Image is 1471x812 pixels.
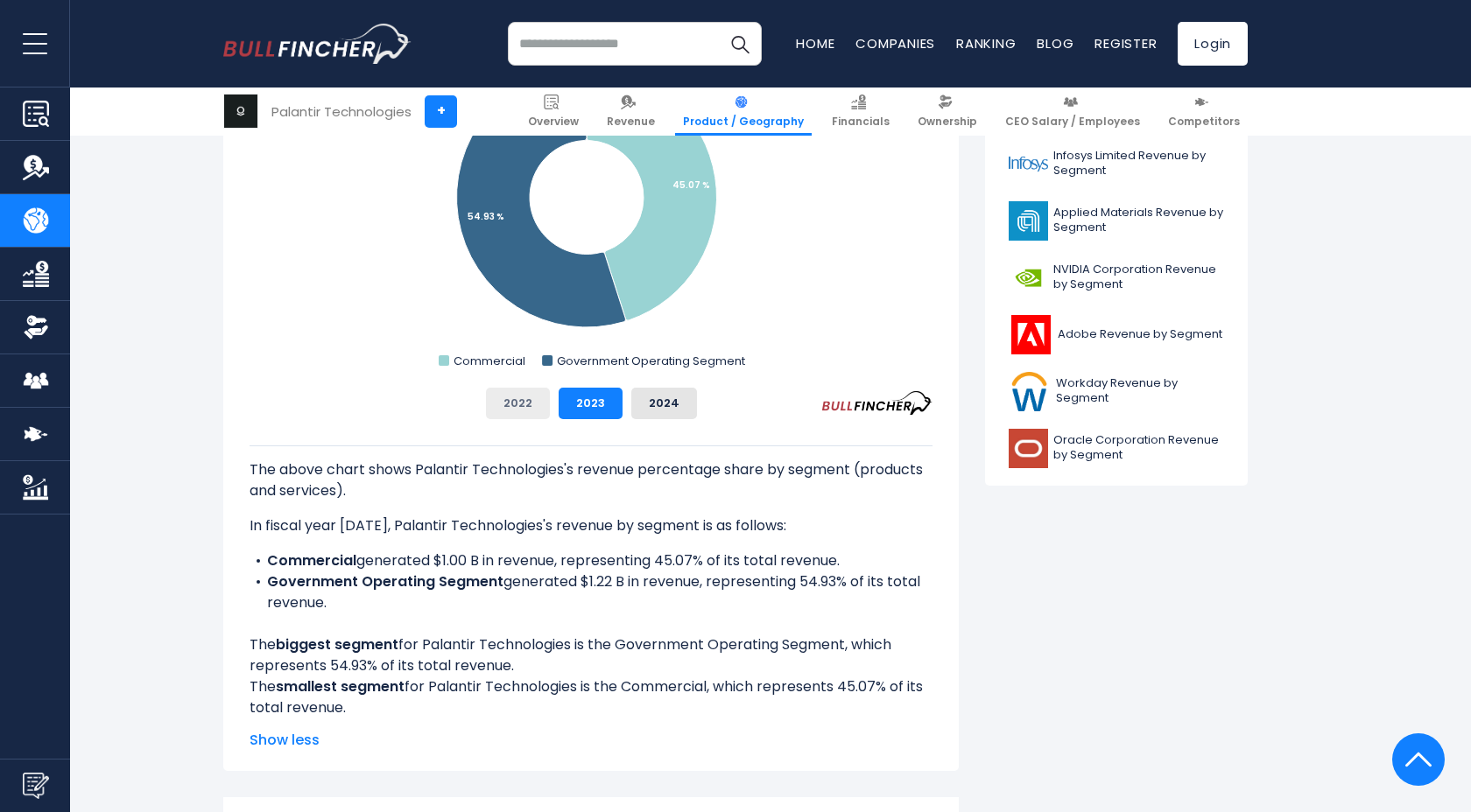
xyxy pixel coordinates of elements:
b: biggest segment [276,634,398,654]
span: Workday Revenue by Segment [1056,376,1224,406]
img: WDAY logo [1009,372,1051,411]
span: Infosys Limited Revenue by Segment [1053,149,1224,178]
a: Product / Geography [675,87,812,136]
p: In fiscal year [DATE], Palantir Technologies's revenue by segment is as follows: [250,515,933,536]
img: ORCL logo [1009,429,1048,468]
li: generated $1.22 B in revenue, representing 54.93% of its total revenue. [250,571,933,613]
span: Ownership [918,115,977,129]
b: smallest segment [276,676,405,696]
a: Companies [855,34,935,52]
span: CEO Salary / Employees [1005,115,1140,129]
span: Overview [528,115,579,129]
img: AMAT logo [1009,201,1048,241]
span: Product / Geography [683,115,804,129]
a: Ranking [956,34,1016,52]
a: Revenue [599,87,663,136]
a: Infosys Limited Revenue by Segment [998,140,1235,188]
button: 2022 [486,388,550,419]
p: The above chart shows Palantir Technologies's revenue percentage share by segment (products and s... [250,459,933,501]
a: Register [1094,34,1157,52]
a: Oracle Corporation Revenue by Segment [998,424,1235,472]
button: 2024 [631,388,697,419]
svg: Palantir Technologies's Revenue Share by Segment [250,24,933,374]
span: Financials [832,115,890,129]
a: + [425,95,457,128]
a: Competitors [1160,87,1248,136]
span: NVIDIA Corporation Revenue by Segment [1053,262,1224,292]
a: Go to homepage [223,24,412,64]
div: The for Palantir Technologies is the Government Operating Segment, which represents 54.93% of its... [250,445,933,718]
text: Commercial [454,353,525,369]
a: Overview [520,87,587,136]
img: bullfincher logo [223,24,412,64]
b: Commercial [267,550,356,570]
tspan: 45.07 % [672,178,710,192]
img: PLTR logo [224,94,257,128]
a: Workday Revenue by Segment [998,367,1235,416]
a: NVIDIA Corporation Revenue by Segment [998,254,1235,302]
span: Competitors [1168,115,1240,129]
img: INFY logo [1009,144,1048,184]
a: CEO Salary / Employees [997,87,1148,136]
div: Palantir Technologies [271,101,412,122]
img: Ownership [23,314,49,340]
a: Home [796,34,834,52]
button: 2023 [559,388,623,419]
span: Applied Materials Revenue by Segment [1053,206,1224,235]
a: Login [1178,22,1248,66]
tspan: 54.93 % [468,210,504,223]
img: NVDA logo [1009,258,1048,297]
b: Government Operating Segment [267,571,503,591]
span: Revenue [607,115,655,129]
a: Applied Materials Revenue by Segment [998,197,1235,245]
a: Financials [824,87,897,136]
a: Ownership [910,87,985,136]
span: Oracle Corporation Revenue by Segment [1053,433,1224,463]
span: Adobe Revenue by Segment [1058,327,1222,342]
li: generated $1.00 B in revenue, representing 45.07% of its total revenue. [250,550,933,571]
text: Government Operating Segment [557,353,745,369]
a: Blog [1037,34,1073,52]
a: Adobe Revenue by Segment [998,311,1235,359]
img: ADBE logo [1009,315,1052,354]
span: Show less [250,730,933,751]
button: Search [718,22,762,66]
